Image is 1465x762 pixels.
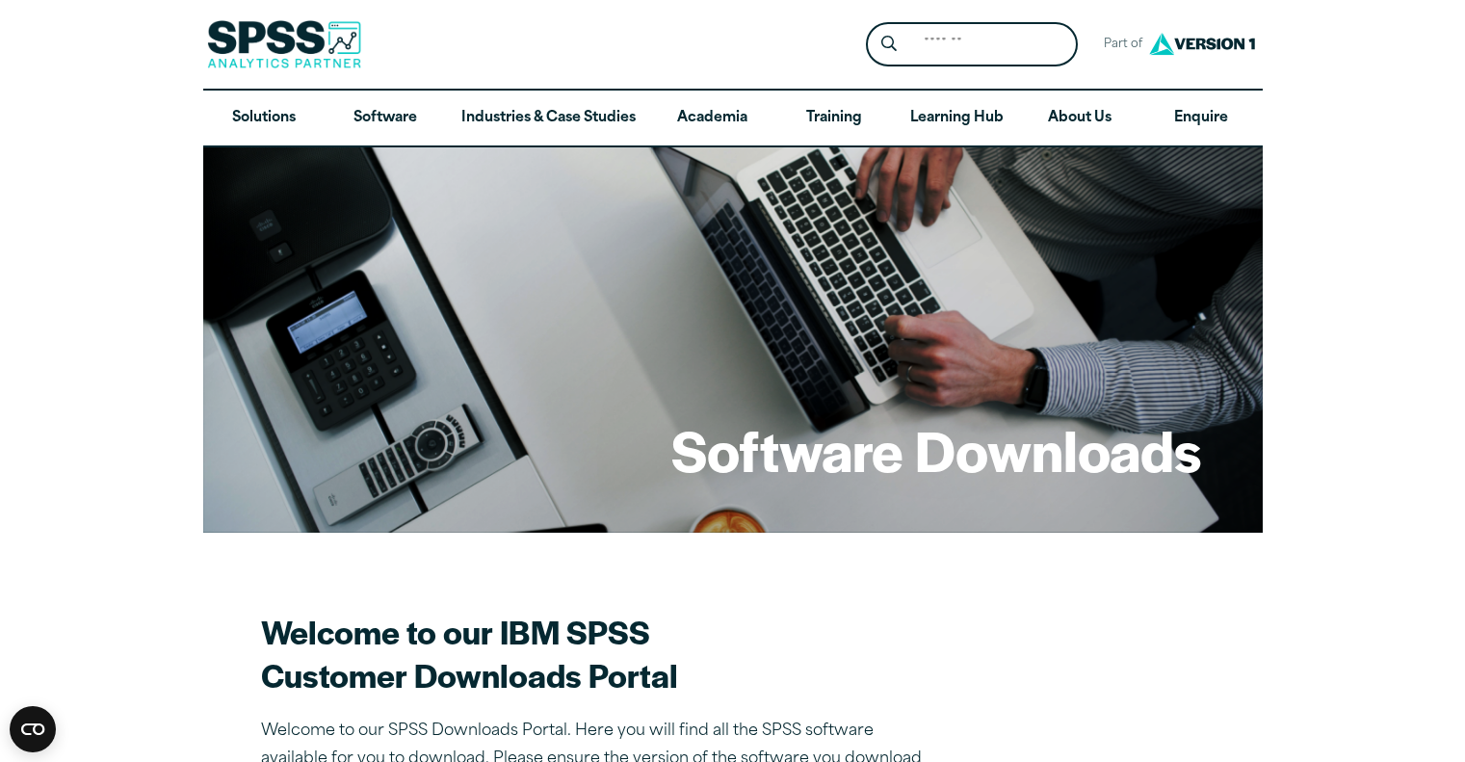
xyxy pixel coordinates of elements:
[446,91,651,146] a: Industries & Case Studies
[881,36,897,52] svg: Search magnifying glass icon
[1019,91,1140,146] a: About Us
[1140,91,1262,146] a: Enquire
[325,91,446,146] a: Software
[10,706,56,752] button: Open CMP widget
[871,27,906,63] button: Search magnifying glass icon
[772,91,894,146] a: Training
[207,20,361,68] img: SPSS Analytics Partner
[261,610,935,696] h2: Welcome to our IBM SPSS Customer Downloads Portal
[1144,26,1260,62] img: Version1 Logo
[203,91,1263,146] nav: Desktop version of site main menu
[895,91,1019,146] a: Learning Hub
[866,22,1078,67] form: Site Header Search Form
[671,412,1201,487] h1: Software Downloads
[651,91,772,146] a: Academia
[1093,31,1144,59] span: Part of
[203,91,325,146] a: Solutions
